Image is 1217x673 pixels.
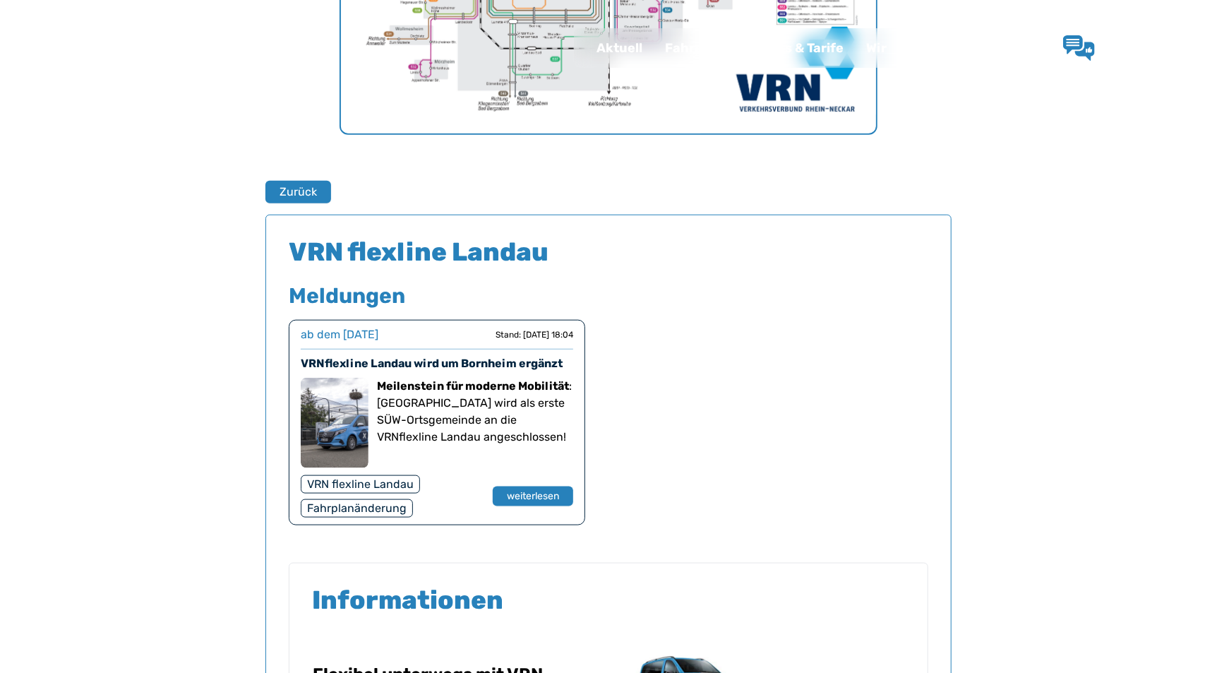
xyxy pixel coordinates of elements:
a: Fahrplan [654,30,733,66]
h5: Meldungen [289,283,928,309]
h4: VRN flexline Landau [289,238,928,266]
div: Fahrplanänderung [301,499,413,518]
img: Vorschaubild [301,378,368,468]
div: ab dem [DATE] [301,326,378,343]
a: Wir [855,30,898,66]
a: QNV Logo [45,34,100,62]
a: Jobs [898,30,952,66]
button: weiterlesen [493,487,573,506]
img: QNV Logo [45,38,100,58]
a: Kontakt [952,30,1025,66]
a: Tickets & Tarife [733,30,855,66]
a: VRNflexline Landau wird um Bornheim ergänzt [301,357,563,370]
strong: Meilenstein für moderne Mobilität [377,379,569,393]
span: Lob & Kritik [1106,40,1179,55]
button: Zurück [265,181,331,203]
h4: Informationen [312,586,905,614]
div: Stand: [DATE] 18:04 [496,329,573,340]
a: Aktuell [585,30,654,66]
div: VRN flexline Landau [301,475,420,494]
a: Lob & Kritik [1063,35,1179,61]
a: Zurück [265,181,322,203]
p: : [GEOGRAPHIC_DATA] wird als erste SÜW-Ortsgemeinde an die VRNflexline Landau angeschlossen! [377,378,573,446]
